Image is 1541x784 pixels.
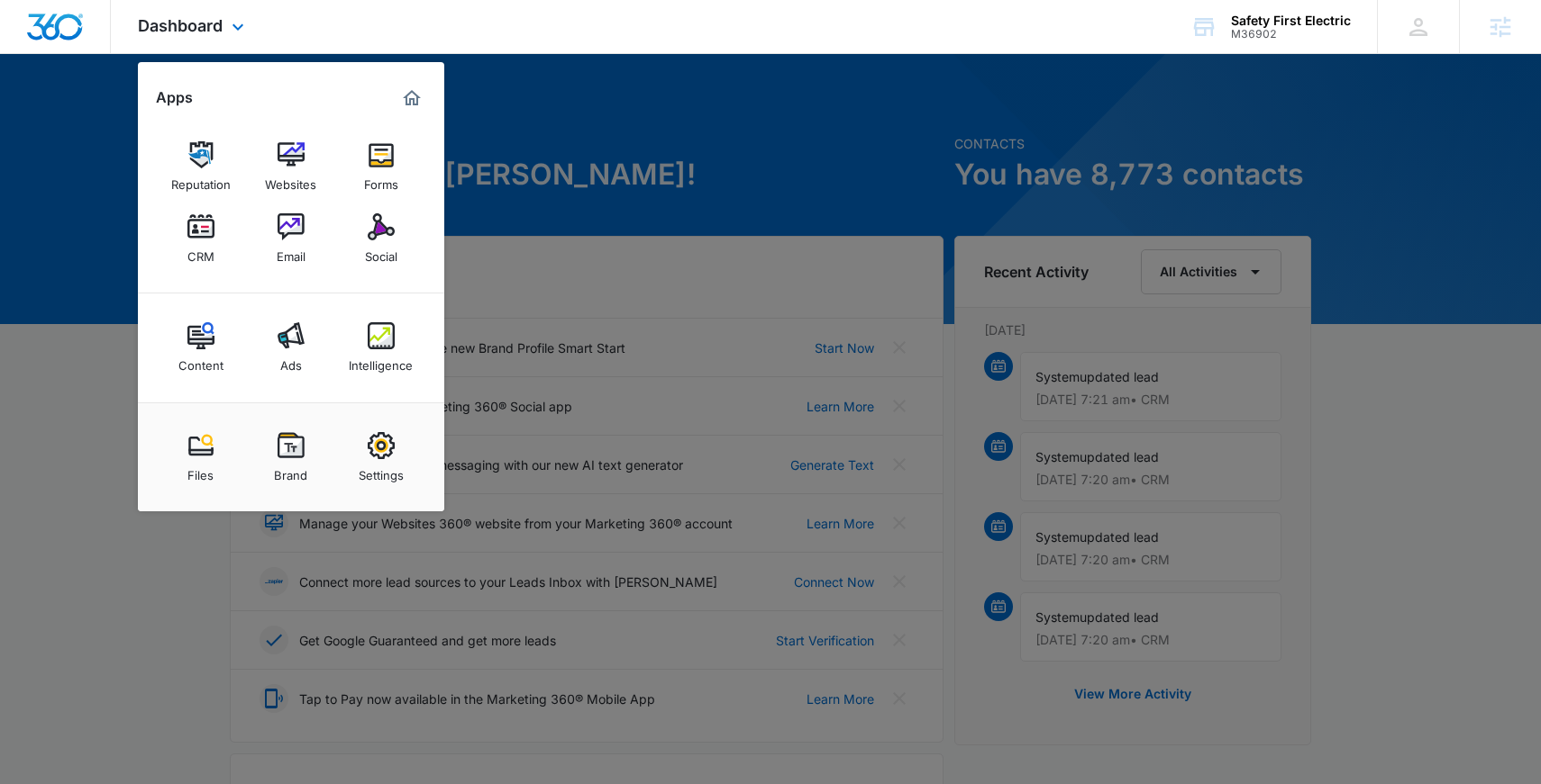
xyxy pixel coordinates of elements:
a: Files [167,423,235,491]
a: Social [347,204,415,273]
a: Forms [347,132,415,201]
div: Reputation [171,168,231,192]
div: Forms [364,168,398,192]
a: Marketing 360® Dashboard [397,84,426,113]
div: CRM [187,240,214,264]
a: Intelligence [347,313,415,382]
div: Files [187,459,214,482]
div: Email [277,240,305,264]
div: Social [365,240,397,264]
div: Ads [280,349,302,373]
a: Ads [257,313,325,382]
a: Content [167,313,235,382]
div: Content [178,349,223,373]
a: Reputation [167,132,235,201]
div: Brand [274,459,307,482]
a: CRM [167,204,235,273]
span: Dashboard [138,16,223,35]
div: Settings [359,459,404,482]
a: Settings [347,423,415,491]
h2: Apps [156,89,193,106]
div: Websites [265,168,316,192]
a: Brand [257,423,325,491]
div: account id [1231,28,1351,41]
a: Websites [257,132,325,201]
div: Intelligence [349,349,413,373]
div: account name [1231,14,1351,28]
a: Email [257,204,325,273]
